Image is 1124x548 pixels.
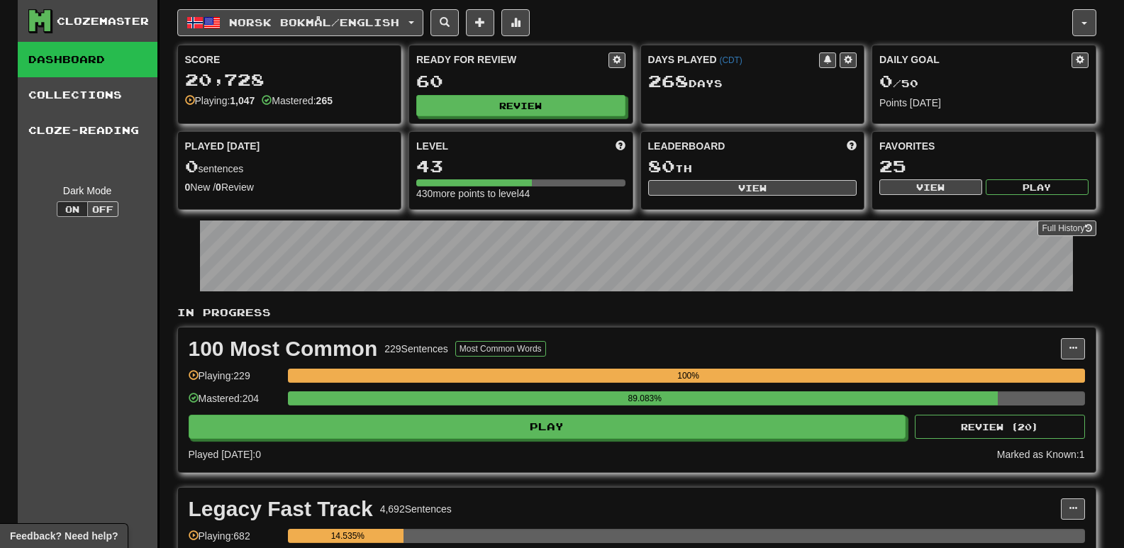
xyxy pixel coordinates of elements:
span: 268 [648,71,689,91]
button: Play [986,179,1089,195]
a: Full History [1037,220,1096,236]
span: Leaderboard [648,139,725,153]
div: 4,692 Sentences [380,502,452,516]
strong: 0 [185,181,191,193]
div: sentences [185,157,394,176]
button: Norsk bokmål/English [177,9,423,36]
span: Open feedback widget [10,529,118,543]
div: Favorites [879,139,1089,153]
span: 0 [879,71,893,91]
button: On [57,201,88,217]
div: 20,728 [185,71,394,89]
button: Play [189,415,906,439]
button: View [648,180,857,196]
strong: 0 [216,181,221,193]
div: Clozemaster [57,14,149,28]
div: Ready for Review [416,52,608,67]
span: 80 [648,156,675,176]
a: (CDT) [719,55,742,65]
button: Add sentence to collection [466,9,494,36]
button: Review [416,95,625,116]
button: Most Common Words [455,341,546,357]
button: View [879,179,982,195]
div: Days Played [648,52,820,67]
div: New / Review [185,180,394,194]
div: Legacy Fast Track [189,498,373,520]
div: 229 Sentences [384,342,448,356]
span: This week in points, UTC [847,139,857,153]
button: Off [87,201,118,217]
button: More stats [501,9,530,36]
div: Playing: [185,94,255,108]
a: Cloze-Reading [18,113,157,148]
div: Marked as Known: 1 [997,447,1085,462]
div: th [648,157,857,176]
div: Daily Goal [879,52,1072,68]
span: / 50 [879,77,918,89]
div: Score [185,52,394,67]
span: Score more points to level up [616,139,625,153]
span: Level [416,139,448,153]
div: 430 more points to level 44 [416,186,625,201]
span: Played [DATE] [185,139,260,153]
a: Dashboard [18,42,157,77]
a: Collections [18,77,157,113]
div: Playing: 229 [189,369,281,392]
div: 100 Most Common [189,338,378,359]
div: Points [DATE] [879,96,1089,110]
span: 0 [185,156,199,176]
div: Mastered: 204 [189,391,281,415]
div: 25 [879,157,1089,175]
strong: 265 [316,95,333,106]
div: Dark Mode [28,184,147,198]
div: 89.083% [292,391,998,406]
div: Mastered: [262,94,333,108]
div: Day s [648,72,857,91]
div: 60 [416,72,625,90]
div: 100% [292,369,1085,383]
span: Played [DATE]: 0 [189,449,261,460]
button: Review (20) [915,415,1085,439]
span: Norsk bokmål / English [229,16,399,28]
button: Search sentences [430,9,459,36]
strong: 1,047 [230,95,255,106]
p: In Progress [177,306,1096,320]
div: 14.535% [292,529,404,543]
div: 43 [416,157,625,175]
